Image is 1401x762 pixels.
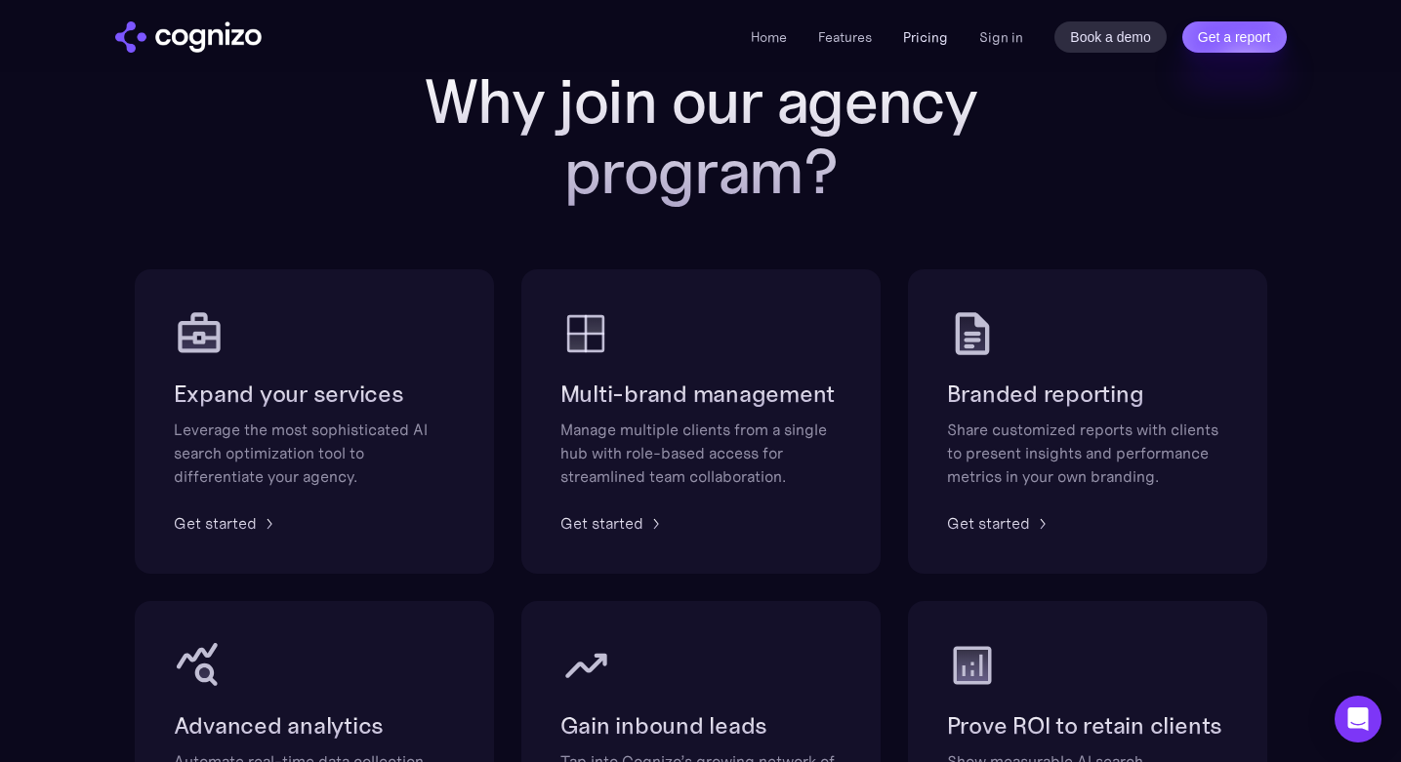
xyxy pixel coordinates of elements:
[174,511,257,535] div: Get started
[560,511,643,535] div: Get started
[947,511,1053,535] a: Get started
[115,21,262,53] a: home
[174,511,280,535] a: Get started
[947,511,1030,535] div: Get started
[947,379,1228,410] h2: Branded reporting
[751,28,787,46] a: Home
[979,25,1023,49] a: Sign in
[947,710,1228,742] h2: Prove ROI to retain clients
[174,710,455,742] h2: Advanced analytics
[1335,696,1381,742] div: Open Intercom Messenger
[115,21,262,53] img: cognizo logo
[174,379,455,410] h2: Expand your services
[947,418,1228,488] div: Share customized reports with clients to present insights and performance metrics in your own bra...
[903,28,948,46] a: Pricing
[560,418,842,488] div: Manage multiple clients from a single hub with role-based access for streamlined team collaboration.
[560,511,667,535] a: Get started
[1182,21,1287,53] a: Get a report
[560,710,842,742] h2: Gain inbound leads
[1054,21,1167,53] a: Book a demo
[310,66,1092,207] h2: Why join our agency program?
[818,28,872,46] a: Features
[174,418,455,488] div: Leverage the most sophisticated AI search optimization tool to differentiate your agency.
[560,379,842,410] h2: Multi-brand management
[947,640,998,691] img: analytics icon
